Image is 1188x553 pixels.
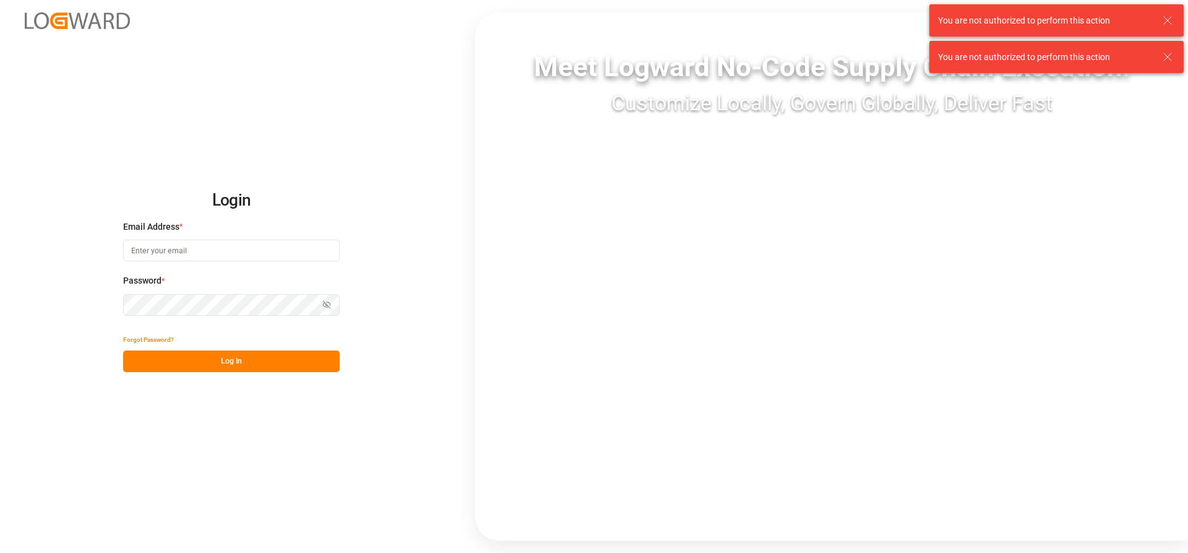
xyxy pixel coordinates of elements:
[123,274,161,287] span: Password
[938,51,1151,64] div: You are not authorized to perform this action
[25,12,130,29] img: Logward_new_orange.png
[123,329,174,351] button: Forgot Password?
[475,87,1188,119] div: Customize Locally, Govern Globally, Deliver Fast
[123,220,179,233] span: Email Address
[938,14,1151,27] div: You are not authorized to perform this action
[475,46,1188,87] div: Meet Logward No-Code Supply Chain Execution:
[123,181,340,220] h2: Login
[123,240,340,261] input: Enter your email
[123,351,340,372] button: Log In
